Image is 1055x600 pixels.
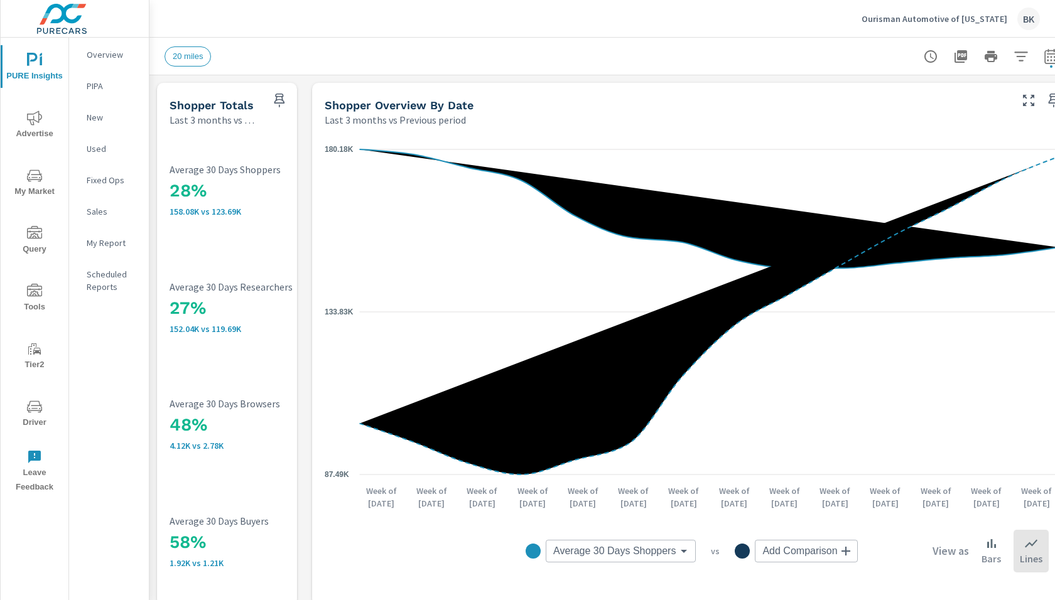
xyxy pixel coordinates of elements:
h5: Shopper Overview By Date [325,99,473,112]
div: Sales [69,202,149,221]
span: Add Comparison [762,545,837,557]
div: My Report [69,233,149,252]
span: 20 miles [165,51,210,61]
span: Leave Feedback [4,449,65,495]
h3: 28% [170,180,335,201]
p: 4,118 vs 2,784 [170,441,335,451]
button: "Export Report to PDF" [948,44,973,69]
p: Week of [DATE] [409,485,453,510]
span: Tier2 [4,341,65,372]
div: Average 30 Days Shoppers [546,540,696,562]
p: Average 30 Days Researchers [170,281,335,292]
span: Average 30 Days Shoppers [553,545,676,557]
span: Driver [4,399,65,430]
p: Week of [DATE] [762,485,806,510]
text: 180.18K [325,145,354,154]
p: Lines [1020,551,1042,566]
p: My Report [87,237,139,249]
p: Last 3 months vs Previous period [170,112,259,127]
p: Week of [DATE] [712,485,756,510]
p: Bars [982,551,1001,566]
p: Last 3 months vs Previous period [325,112,466,127]
h3: 48% [170,414,335,436]
span: Tools [4,284,65,314]
h3: 58% [170,532,335,553]
p: Used [87,142,139,155]
p: Average 30 Days Buyers [170,515,335,527]
p: New [87,111,139,124]
p: Sales [87,205,139,218]
p: Overview [87,48,139,61]
h6: View as [933,545,969,557]
p: Week of [DATE] [863,485,907,510]
text: 133.83K [325,308,354,316]
p: Week of [DATE] [914,485,958,510]
div: Fixed Ops [69,171,149,190]
p: PIPA [87,80,139,92]
p: Week of [DATE] [612,485,656,510]
p: Average 30 Days Shoppers [170,164,335,175]
p: 1,919 vs 1,211 [170,558,335,568]
button: Apply Filters [1009,44,1034,69]
div: nav menu [1,38,68,500]
p: Average 30 Days Browsers [170,398,335,409]
p: 152.04K vs 119.69K [170,324,335,334]
div: Overview [69,45,149,64]
h5: Shopper Totals [170,99,254,112]
p: Week of [DATE] [359,485,403,510]
p: Week of [DATE] [460,485,504,510]
p: vs [696,545,735,557]
button: Print Report [978,44,1004,69]
span: PURE Insights [4,53,65,83]
span: Query [4,226,65,257]
p: Scheduled Reports [87,268,139,293]
span: Save this to your personalized report [269,90,289,110]
p: Week of [DATE] [561,485,605,510]
div: Scheduled Reports [69,265,149,296]
text: 87.49K [325,470,349,479]
p: Week of [DATE] [965,485,1009,510]
p: Week of [DATE] [662,485,706,510]
p: 158,078 vs 123,685 [170,206,335,217]
p: Fixed Ops [87,174,139,186]
button: Make Fullscreen [1019,90,1039,110]
span: My Market [4,168,65,199]
div: New [69,108,149,127]
div: BK [1017,8,1040,30]
p: Week of [DATE] [813,485,857,510]
div: Add Comparison [755,540,857,562]
div: PIPA [69,77,149,95]
p: Ourisman Automotive of [US_STATE] [862,13,1007,24]
h3: 27% [170,297,335,319]
div: Used [69,139,149,158]
p: Week of [DATE] [511,485,555,510]
span: Advertise [4,110,65,141]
